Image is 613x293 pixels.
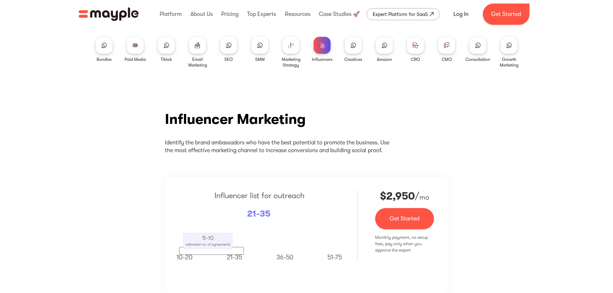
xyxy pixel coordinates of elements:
a: Paid Media [125,37,146,62]
div: Influencers [312,57,332,62]
div: CMO [442,57,452,62]
a: Creatives [344,37,362,62]
strong: $ [380,190,386,202]
a: Growth Marketing [496,37,522,68]
div: Expert Platform for SaaS [373,10,428,18]
div: SMM [255,57,265,62]
a: Influencers [312,37,332,62]
div: Consultation [465,57,490,62]
div: Creatives [344,57,362,62]
a: SEO [220,37,237,62]
a: Tiktok [158,37,175,62]
a: Get Started [375,208,434,229]
p: Monthly payment, no setup fees, pay only when you approve the expert [375,234,434,253]
a: SMM [251,37,268,62]
strong: 2,950 [386,190,415,202]
div: Amazon [377,57,392,62]
a: Amazon [376,37,393,62]
div: Email Marketing [185,57,210,68]
a: CRO [407,37,424,62]
a: Expert Platform for SaaS [367,8,440,20]
a: Email Marketing [185,37,210,68]
a: Consultation [465,37,490,62]
a: CMO [438,37,455,62]
a: Bundles [96,37,113,62]
div: Marketing Strategy [278,57,304,68]
a: Marketing Strategy [278,37,304,68]
div: Pricing [219,3,240,25]
a: home [79,7,139,21]
p: Influencer list for outreach [214,190,304,201]
div: About Us [189,3,214,25]
div: Growth Marketing [496,57,522,68]
span: mo [419,193,429,201]
div: Top Experts [245,3,278,25]
div: Platform [158,3,183,25]
span: 10-20 [177,254,193,261]
div: SEO [224,57,233,62]
span: estimated no. of agreements [186,242,230,246]
p: 21-35 [247,207,270,220]
p: / [375,190,434,202]
p: Identify the brand ambassadors who have the best potential to promote the business. Use the most ... [165,139,391,155]
span: 21-35 [227,254,242,261]
span: 51-75 [327,254,342,261]
a: Get Started [483,4,529,25]
div: Paid Media [125,57,146,62]
div: Bundles [97,57,111,62]
h2: Influencer Marketing [165,110,306,128]
div: CRO [411,57,420,62]
img: Mayple logo [79,7,139,21]
div: Tiktok [161,57,172,62]
div: Resources [283,3,312,25]
a: Log In [445,6,477,23]
span: 5-10 [202,235,214,241]
span: 36-50 [276,254,293,261]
